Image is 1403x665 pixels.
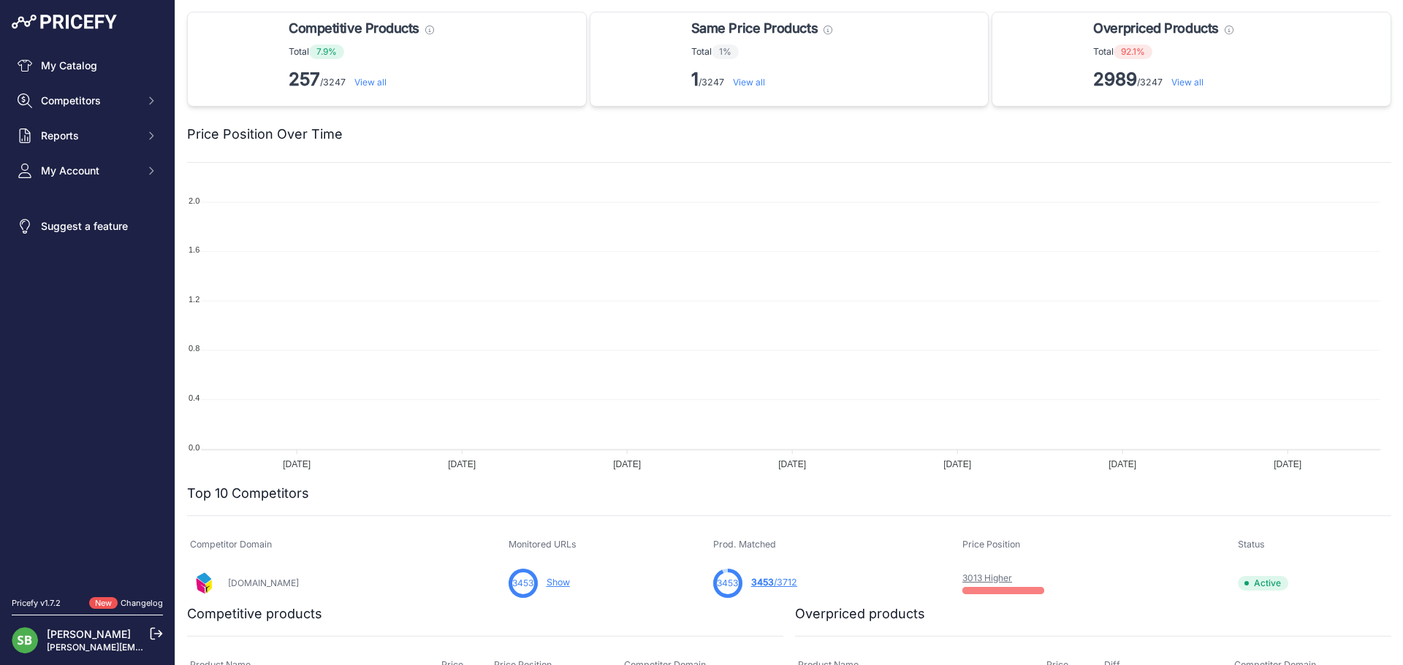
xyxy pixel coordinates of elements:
tspan: [DATE] [613,459,641,469]
span: Reports [41,128,137,143]
span: Monitored URLs [509,539,577,550]
span: Overpriced Products [1093,18,1218,39]
tspan: [DATE] [448,459,476,469]
span: My Account [41,164,137,178]
a: [DOMAIN_NAME] [228,577,299,588]
p: /3247 [691,68,832,91]
tspan: [DATE] [943,459,971,469]
tspan: [DATE] [778,459,806,469]
strong: 2989 [1093,69,1137,90]
p: /3247 [289,68,434,91]
span: Active [1238,576,1288,591]
h2: Price Position Over Time [187,124,343,145]
tspan: [DATE] [283,459,311,469]
tspan: 0.4 [189,393,199,402]
span: Competitors [41,93,137,108]
span: Same Price Products [691,18,818,39]
a: [PERSON_NAME][EMAIL_ADDRESS][PERSON_NAME][DOMAIN_NAME] [47,642,344,653]
span: Status [1238,539,1265,550]
p: Total [289,45,434,59]
button: Reports [12,123,163,149]
img: Pricefy Logo [12,15,117,29]
h2: Competitive products [187,604,322,624]
div: Pricefy v1.7.2 [12,597,61,610]
a: View all [1171,77,1204,88]
span: 3453 [512,577,533,590]
span: 3453 [717,577,738,590]
tspan: 0.0 [189,443,199,452]
span: Prod. Matched [713,539,776,550]
a: View all [354,77,387,88]
h2: Overpriced products [795,604,925,624]
a: 3013 Higher [962,572,1012,583]
tspan: 1.6 [189,245,199,254]
p: /3247 [1093,68,1233,91]
tspan: 2.0 [189,196,199,205]
tspan: 0.8 [189,344,199,353]
tspan: [DATE] [1274,459,1301,469]
nav: Sidebar [12,53,163,580]
a: Changelog [121,598,163,608]
span: 1% [712,45,739,59]
button: Competitors [12,88,163,114]
span: 92.1% [1114,45,1152,59]
a: [PERSON_NAME] [47,628,131,640]
p: Total [691,45,832,59]
strong: 257 [289,69,320,90]
span: 3453 [751,577,774,588]
a: Suggest a feature [12,213,163,239]
a: My Catalog [12,53,163,79]
tspan: [DATE] [1109,459,1136,469]
p: Total [1093,45,1233,59]
strong: 1 [691,69,699,90]
span: 7.9% [309,45,344,59]
h2: Top 10 Competitors [187,483,309,504]
span: New [89,597,118,610]
a: 3453/3712 [751,577,797,588]
span: Price Position [962,539,1020,550]
span: Competitor Domain [190,539,272,550]
a: Show [547,577,570,588]
button: My Account [12,158,163,184]
a: View all [733,77,765,88]
span: Competitive Products [289,18,419,39]
tspan: 1.2 [189,295,199,304]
